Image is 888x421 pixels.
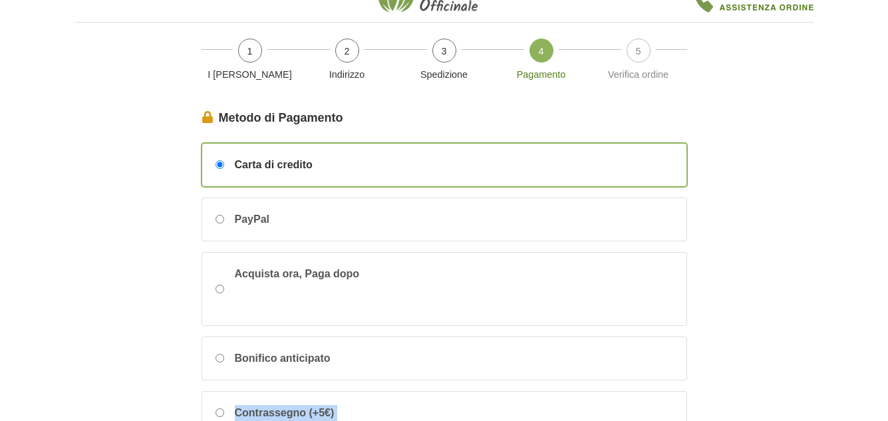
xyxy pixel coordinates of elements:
p: Indirizzo [304,68,390,82]
span: 2 [335,39,359,63]
span: PayPal [235,211,269,227]
span: 3 [432,39,456,63]
input: Bonifico anticipato [216,354,224,362]
p: I [PERSON_NAME] [207,68,293,82]
input: Carta di credito [216,160,224,169]
iframe: PayPal Message 1 [235,282,434,307]
span: Bonifico anticipato [235,351,331,366]
legend: Metodo di Pagamento [202,109,687,127]
span: Acquista ora, Paga dopo [235,266,434,312]
p: Pagamento [498,68,585,82]
span: 4 [529,39,553,63]
span: 1 [238,39,262,63]
span: Contrassegno (+5€) [235,405,335,421]
p: Spedizione [401,68,488,82]
input: Acquista ora, Paga dopo [216,285,224,293]
input: Contrassegno (+5€) [216,408,224,417]
span: Carta di credito [235,157,313,173]
input: PayPal [216,215,224,223]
